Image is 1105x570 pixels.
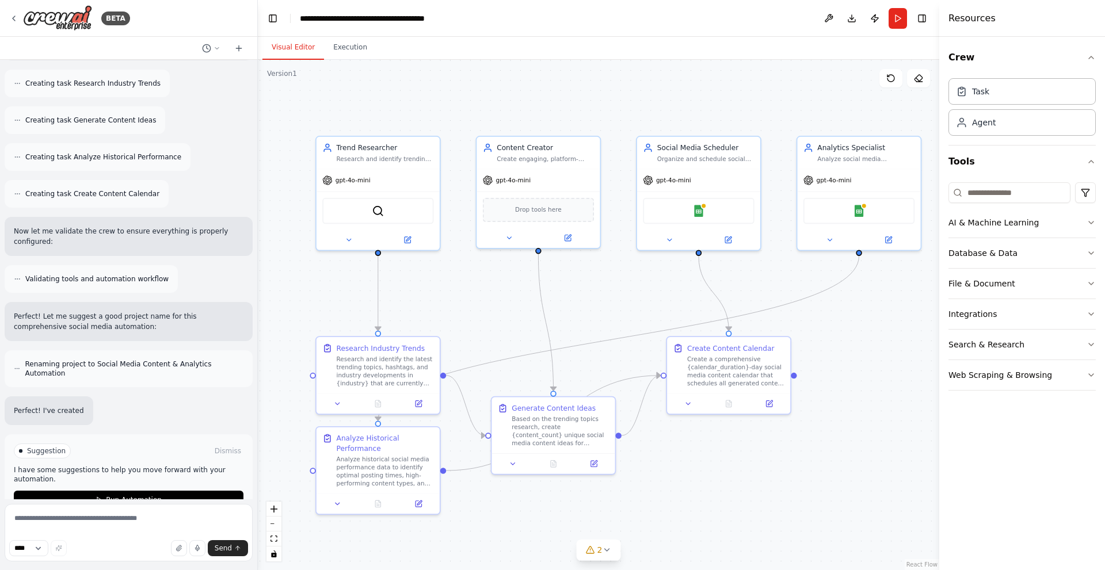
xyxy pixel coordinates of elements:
div: Analyze Historical PerformanceAnalyze historical social media performance data to identify optima... [315,426,441,515]
div: Agent [972,117,996,128]
div: Analyze historical social media performance data to identify optimal posting times, high-performi... [337,456,434,488]
div: Trend Researcher [337,143,434,152]
g: Edge from bb99ef7b-1cc9-4acf-a626-141774a12c61 to ca1abd91-cf79-4e7c-9bc2-c613b2f4902e [446,370,485,441]
p: Perfect! Let me suggest a good project name for this comprehensive social media automation: [14,311,243,332]
button: Send [208,540,248,556]
div: Social Media SchedulerOrganize and schedule social media content across multiple platforms, optim... [636,136,761,251]
button: Open in side panel [700,234,756,246]
p: I have some suggestions to help you move forward with your automation. [14,465,243,484]
div: Analytics Specialist [817,143,915,152]
a: React Flow attribution [906,561,938,568]
div: Organize and schedule social media content across multiple platforms, optimizing posting times ba... [657,155,755,163]
button: Integrations [948,299,1096,329]
button: Hide left sidebar [265,10,281,26]
button: Execution [324,36,376,60]
img: Google Sheets [693,205,705,217]
div: Create a comprehensive {calendar_duration}-day social media content calendar that schedules all g... [687,355,784,387]
button: Open in side panel [401,498,436,510]
div: Integrations [948,308,997,320]
g: Edge from ca1abd91-cf79-4e7c-9bc2-c613b2f4902e to 97e1bbab-bf7a-47b7-8b1b-bd402bdbb989 [622,370,661,441]
div: Research and identify trending topics, hashtags, and industry developments relevant to {industry}... [337,155,434,163]
div: Web Scraping & Browsing [948,369,1052,381]
div: Create Content CalendarCreate a comprehensive {calendar_duration}-day social media content calend... [666,336,791,415]
div: File & Document [948,278,1015,289]
span: Creating task Research Industry Trends [25,79,161,88]
button: toggle interactivity [266,546,281,561]
g: Edge from 2ab80018-b4a1-4e11-84b8-064ba0d0039e to ca1abd91-cf79-4e7c-9bc2-c613b2f4902e [534,254,559,391]
div: Analytics SpecialistAnalyze social media engagement metrics, identify performance patterns, and p... [797,136,922,251]
div: Create Content Calendar [687,343,775,353]
button: 2 [577,540,621,561]
button: No output available [707,397,750,410]
div: Search & Research [948,339,1024,350]
h4: Resources [948,12,996,25]
span: gpt-4o-mini [496,177,531,185]
span: gpt-4o-mini [336,177,371,185]
button: zoom in [266,502,281,517]
div: Create engaging, platform-optimized social media content including captions, hashtags, and post i... [497,155,594,163]
div: Research Industry Trends [337,343,425,353]
div: Based on the trending topics research, create {content_count} unique social media content ideas f... [512,415,609,447]
div: Social Media Scheduler [657,143,755,152]
div: Generate Content Ideas [512,403,596,413]
div: Generate Content IdeasBased on the trending topics research, create {content_count} unique social... [491,396,616,475]
button: Database & Data [948,238,1096,268]
p: Perfect! I've created [14,405,84,416]
div: Analyze social media engagement metrics, identify performance patterns, and provide data-driven r... [817,155,915,163]
g: Edge from 8e411857-e9f4-41e9-bc3b-0ec786ec72c4 to 97e1bbab-bf7a-47b7-8b1b-bd402bdbb989 [446,370,661,476]
div: Analyze Historical Performance [337,433,434,453]
button: Click to speak your automation idea [189,540,205,556]
div: Research and identify the latest trending topics, hashtags, and industry developments in {industr... [337,355,434,387]
button: No output available [357,397,399,410]
div: Content CreatorCreate engaging, platform-optimized social media content including captions, hasht... [476,136,601,249]
span: gpt-4o-mini [817,177,852,185]
div: Crew [948,74,1096,145]
button: Web Scraping & Browsing [948,360,1096,390]
span: gpt-4o-mini [656,177,691,185]
span: Validating tools and automation workflow [25,274,169,284]
span: Send [215,544,232,553]
button: No output available [357,498,399,510]
div: Content Creator [497,143,594,152]
button: Open in side panel [379,234,436,246]
button: Open in side panel [401,397,436,410]
button: Tools [948,146,1096,178]
div: Trend ResearcherResearch and identify trending topics, hashtags, and industry developments releva... [315,136,441,251]
button: Upload files [171,540,187,556]
button: Open in side panel [539,232,596,244]
div: Task [972,86,989,97]
img: SerperDevTool [372,205,384,217]
span: Run Automation [106,495,162,504]
div: Research Industry TrendsResearch and identify the latest trending topics, hashtags, and industry ... [315,336,441,415]
button: Open in side panel [860,234,916,246]
span: Creating task Analyze Historical Performance [25,152,181,162]
div: Tools [948,178,1096,400]
button: zoom out [266,517,281,531]
div: BETA [101,12,130,25]
g: Edge from e194da08-7d0b-4f7c-92f8-049e5c8f8c9a to bb99ef7b-1cc9-4acf-a626-141774a12c61 [373,256,383,331]
span: Drop tools here [515,205,562,215]
button: fit view [266,531,281,546]
span: Suggestion [27,446,66,456]
button: File & Document [948,269,1096,299]
button: Start a new chat [230,41,248,55]
button: Crew [948,41,1096,74]
span: Creating task Create Content Calendar [25,189,159,198]
div: React Flow controls [266,502,281,561]
button: Visual Editor [262,36,324,60]
nav: breadcrumb [300,13,429,24]
button: Hide right sidebar [914,10,930,26]
img: Logo [23,5,92,31]
button: No output available [532,458,575,470]
span: Renaming project to Social Media Content & Analytics Automation [25,359,243,378]
span: Creating task Generate Content Ideas [25,116,156,125]
span: 2 [597,544,603,556]
div: Version 1 [267,69,297,78]
g: Edge from 562cb892-a38e-4b45-be5f-04fca022f3a5 to 8e411857-e9f4-41e9-bc3b-0ec786ec72c4 [373,256,864,420]
div: Database & Data [948,247,1018,259]
button: Improve this prompt [51,540,67,556]
div: AI & Machine Learning [948,217,1039,228]
button: Run Automation [14,491,243,509]
g: Edge from d51b14a8-b37a-4c31-bdbc-dcd5a4080188 to 97e1bbab-bf7a-47b7-8b1b-bd402bdbb989 [694,256,734,331]
button: Search & Research [948,330,1096,359]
